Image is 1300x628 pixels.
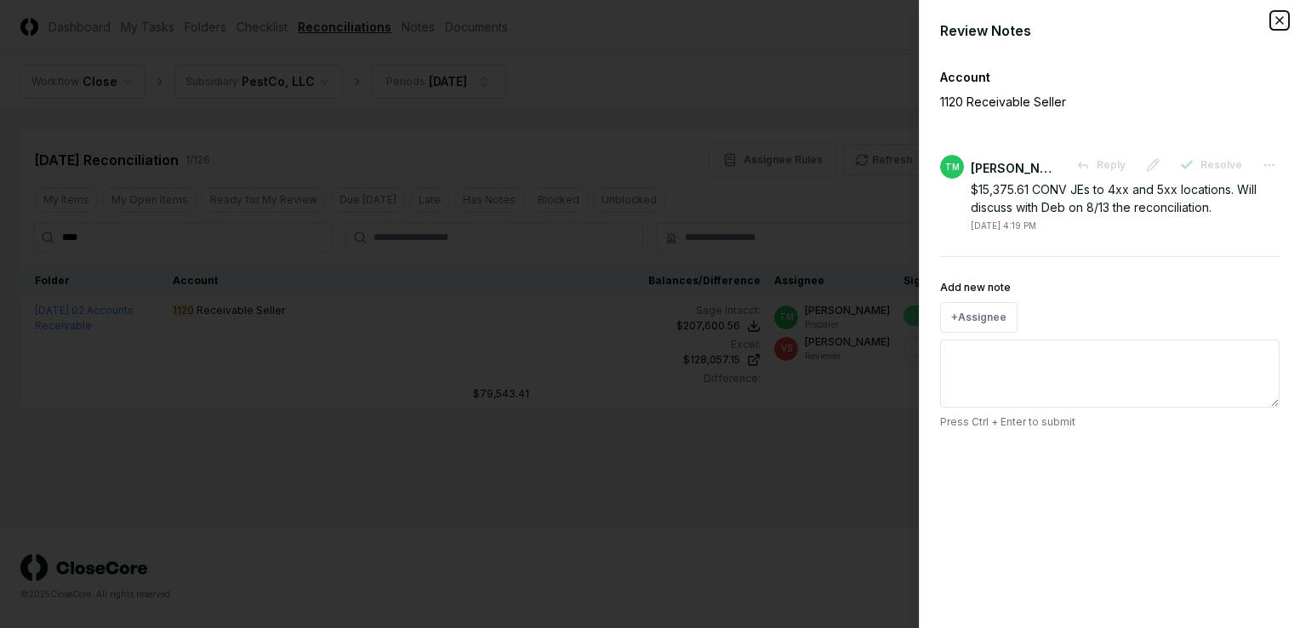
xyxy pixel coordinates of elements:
[940,20,1280,41] div: Review Notes
[940,281,1011,294] label: Add new note
[940,68,1280,86] div: Account
[945,161,960,174] span: TM
[940,414,1280,430] p: Press Ctrl + Enter to submit
[1170,150,1252,180] button: Resolve
[971,220,1036,232] div: [DATE] 4:19 PM
[1200,157,1242,173] span: Resolve
[1066,150,1136,180] button: Reply
[971,180,1280,216] div: $15,375.61 CONV JEs to 4xx and 5xx locations. Will discuss with Deb on 8/13 the reconciliation.
[940,93,1221,111] p: 1120 Receivable Seller
[971,159,1056,177] div: [PERSON_NAME]
[940,302,1018,333] button: +Assignee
